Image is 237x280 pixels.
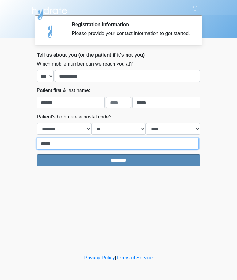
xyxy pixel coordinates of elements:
[41,22,60,40] img: Agent Avatar
[115,255,116,260] a: |
[37,113,111,121] label: Patient's birth date & postal code?
[37,87,90,94] label: Patient first & last name:
[37,60,133,68] label: Which mobile number can we reach you at?
[84,255,115,260] a: Privacy Policy
[37,52,200,58] h2: Tell us about you (or the patient if it's not you)
[31,5,68,20] img: Hydrate IV Bar - Arcadia Logo
[72,30,191,37] div: Please provide your contact information to get started.
[116,255,153,260] a: Terms of Service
